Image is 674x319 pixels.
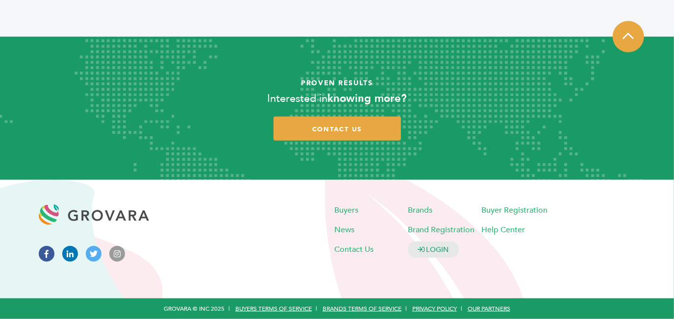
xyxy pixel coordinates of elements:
[408,205,432,216] a: Brands
[481,224,525,235] a: Help Center
[412,305,457,313] a: Privacy Policy
[408,224,474,235] a: Brand Registration
[268,91,328,106] span: Interested in
[323,305,401,313] a: Brands Terms of Service
[335,224,355,235] a: News
[468,305,510,313] a: Our Partners
[335,205,359,216] a: Buyers
[225,304,234,313] span: |
[481,205,548,216] a: Buyer Registration
[312,304,321,313] span: |
[408,242,459,258] a: LOGIN
[312,125,362,134] span: contact us
[274,117,401,141] a: contact us
[335,244,374,255] a: Contact Us
[457,304,466,313] span: |
[235,305,312,313] a: Buyers Terms of Service
[401,304,411,313] span: |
